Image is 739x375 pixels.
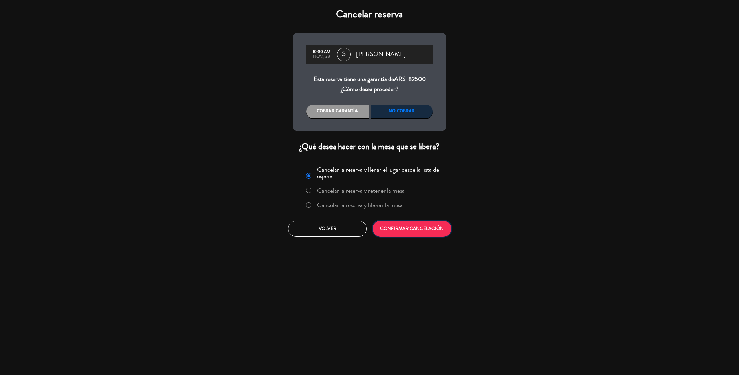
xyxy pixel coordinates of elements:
span: 3 [337,48,351,61]
span: [PERSON_NAME] [356,49,406,60]
label: Cancelar la reserva y liberar la mesa [317,202,403,208]
div: Esta reserva tiene una garantía de ¿Cómo desea proceder? [306,74,433,94]
button: CONFIRMAR CANCELACIÓN [373,221,451,237]
div: nov., 28 [310,54,334,59]
div: 10:30 AM [310,50,334,54]
button: Volver [288,221,367,237]
span: 82500 [408,75,426,83]
h4: Cancelar reserva [293,8,446,21]
div: No cobrar [371,105,433,118]
div: Cobrar garantía [306,105,369,118]
label: Cancelar la reserva y llenar el lugar desde la lista de espera [317,167,442,179]
span: ARS [394,75,406,83]
div: ¿Qué desea hacer con la mesa que se libera? [293,141,446,152]
label: Cancelar la reserva y retener la mesa [317,187,405,194]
